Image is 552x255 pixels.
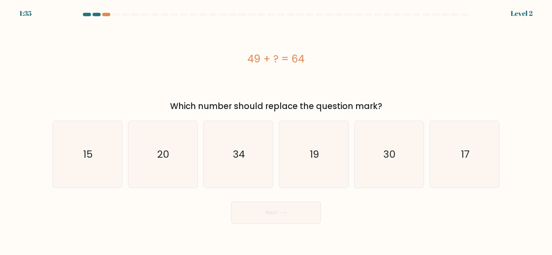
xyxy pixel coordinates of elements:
[231,202,321,224] button: Next
[233,147,245,161] text: 34
[384,147,396,161] text: 30
[52,51,500,67] div: 49 + ? = 64
[19,8,32,19] div: 1:35
[461,147,470,161] text: 17
[310,147,319,161] text: 19
[511,8,533,19] div: Level 2
[57,100,495,112] div: Which number should replace the question mark?
[83,147,93,161] text: 15
[157,147,170,161] text: 20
